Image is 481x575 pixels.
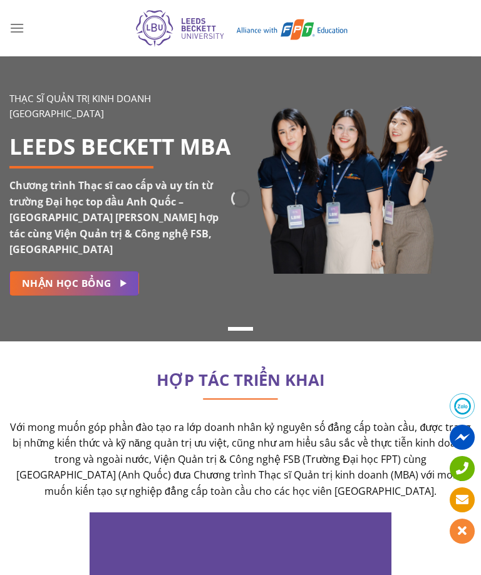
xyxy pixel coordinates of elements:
strong: Chương trình Thạc sĩ cao cấp và uy tín từ trường Đại học top đầu Anh Quốc – [GEOGRAPHIC_DATA] [PE... [9,179,219,256]
h1: LEEDS BECKETT MBA [9,137,231,155]
p: Với mong muốn góp phần đào tạo ra lớp doanh nhân kỷ nguyên số đẳng cấp toàn cầu, được trang bị nh... [9,420,472,500]
li: Page dot 1 [228,327,253,331]
img: Thạc sĩ Quản trị kinh doanh Quốc tế [133,8,349,48]
a: Menu [9,13,24,43]
h2: HỢP TÁC TRIỂN KHAI [9,370,472,390]
a: NHẬN HỌC BỔNG [9,271,139,296]
img: line-lbu.jpg [203,398,278,400]
h3: THẠC SĨ QUẢN TRỊ KINH DOANH [GEOGRAPHIC_DATA] [9,91,231,122]
span: NHẬN HỌC BỔNG [22,276,111,291]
